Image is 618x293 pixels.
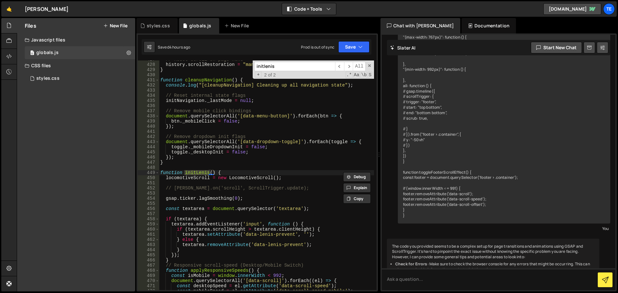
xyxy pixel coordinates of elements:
a: Te [603,3,615,15]
div: 455 [138,201,159,206]
span: Toggle Replace mode [255,72,262,78]
div: 16160/43441.css [25,72,135,85]
div: 435 [138,98,159,103]
div: globals.js [189,23,211,29]
div: 451 [138,180,159,186]
span: RegExp Search [346,72,352,78]
input: Search for [254,62,335,71]
div: 438 [138,114,159,119]
div: [PERSON_NAME] [25,5,69,13]
div: 446 [138,155,159,160]
div: 443 [138,139,159,144]
div: 430 [138,72,159,78]
span: Alt-Enter [353,62,366,71]
div: 16160/43434.js [25,46,135,59]
strong: Check for Errors [395,261,427,267]
div: 431 [138,78,159,83]
div: 460 [138,227,159,232]
span: ​ [344,62,353,71]
div: globals.js [36,50,59,56]
div: 449 [138,170,159,175]
button: Save [338,41,370,53]
div: 463 [138,242,159,247]
span: 0 [30,51,34,56]
span: 2 of 2 [262,72,278,78]
div: 461 [138,232,159,237]
div: 464 [138,247,159,252]
h2: Files [25,22,36,29]
div: 445 [138,150,159,155]
div: 465 [138,252,159,258]
div: Documentation [462,18,516,33]
div: 453 [138,191,159,196]
div: 468 [138,268,159,273]
div: 471 [138,283,159,288]
div: 429 [138,67,159,72]
div: styles.css [147,23,170,29]
div: 441 [138,129,159,134]
div: 439 [138,119,159,124]
span: Whole Word Search [360,72,367,78]
button: Code + Tools [282,3,336,15]
div: New File [224,23,251,29]
div: Javascript files [17,33,135,46]
a: 🤙 [1,1,17,17]
button: Copy [343,194,371,204]
div: 469 [138,273,159,278]
div: 456 [138,206,159,211]
div: 437 [138,108,159,114]
div: 436 [138,103,159,108]
span: Search In Selection [368,72,372,78]
h2: Slater AI [390,45,416,51]
div: 462 [138,237,159,242]
div: Saved [158,44,191,50]
div: 433 [138,88,159,93]
div: 442 [138,134,159,139]
div: Chat with [PERSON_NAME] [380,18,460,33]
button: Explain [343,183,371,193]
div: 4 hours ago [169,44,191,50]
div: 444 [138,144,159,150]
div: Prod is out of sync [301,44,334,50]
div: 459 [138,222,159,227]
div: 440 [138,124,159,129]
div: 466 [138,258,159,263]
span: CaseSensitive Search [353,72,360,78]
button: Debug [343,172,371,182]
div: 448 [138,165,159,170]
div: 450 [138,175,159,180]
div: 454 [138,196,159,201]
li: : Make sure to check the browser console for any errors that might be occurring. This can give yo... [395,261,594,272]
div: 434 [138,93,159,98]
div: You [399,225,609,232]
div: 470 [138,278,159,283]
a: [DOMAIN_NAME] [543,3,601,15]
div: 452 [138,186,159,191]
button: Start new chat [531,42,582,53]
div: 432 [138,83,159,88]
div: 457 [138,211,159,216]
div: 467 [138,263,159,268]
div: 458 [138,216,159,222]
div: 447 [138,160,159,165]
div: styles.css [36,76,60,81]
div: CSS files [17,59,135,72]
div: 428 [138,62,159,67]
button: New File [103,23,127,28]
span: ​ [335,62,344,71]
